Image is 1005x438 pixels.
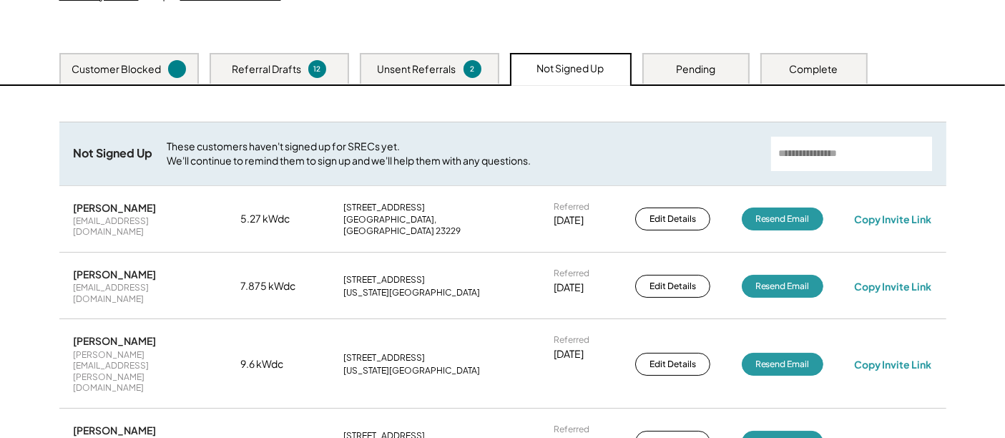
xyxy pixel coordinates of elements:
[742,353,823,376] button: Resend Email
[554,424,589,435] div: Referred
[466,64,479,74] div: 2
[240,357,312,371] div: 9.6 kWdc
[554,347,584,361] div: [DATE]
[854,358,931,371] div: Copy Invite Link
[343,202,425,213] div: [STREET_ADDRESS]
[72,62,161,77] div: Customer Blocked
[635,275,710,298] button: Edit Details
[742,208,823,230] button: Resend Email
[74,282,210,304] div: [EMAIL_ADDRESS][DOMAIN_NAME]
[74,146,153,161] div: Not Signed Up
[790,62,838,77] div: Complete
[554,213,584,228] div: [DATE]
[635,208,710,230] button: Edit Details
[232,62,301,77] div: Referral Drafts
[74,349,210,394] div: [PERSON_NAME][EMAIL_ADDRESS][PERSON_NAME][DOMAIN_NAME]
[742,275,823,298] button: Resend Email
[167,140,757,167] div: These customers haven't signed up for SRECs yet. We'll continue to remind them to sign up and we'...
[554,201,589,213] div: Referred
[554,281,584,295] div: [DATE]
[74,268,157,281] div: [PERSON_NAME]
[635,353,710,376] button: Edit Details
[554,334,589,346] div: Referred
[343,274,425,286] div: [STREET_ADDRESS]
[74,334,157,347] div: [PERSON_NAME]
[74,215,210,238] div: [EMAIL_ADDRESS][DOMAIN_NAME]
[310,64,324,74] div: 12
[378,62,456,77] div: Unsent Referrals
[240,212,312,226] div: 5.27 kWdc
[343,287,480,298] div: [US_STATE][GEOGRAPHIC_DATA]
[74,424,157,437] div: [PERSON_NAME]
[676,62,715,77] div: Pending
[854,280,931,293] div: Copy Invite Link
[854,213,931,225] div: Copy Invite Link
[343,352,425,364] div: [STREET_ADDRESS]
[537,62,604,76] div: Not Signed Up
[240,279,312,293] div: 7.875 kWdc
[343,214,522,236] div: [GEOGRAPHIC_DATA], [GEOGRAPHIC_DATA] 23229
[554,268,589,279] div: Referred
[74,201,157,214] div: [PERSON_NAME]
[343,365,480,376] div: [US_STATE][GEOGRAPHIC_DATA]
